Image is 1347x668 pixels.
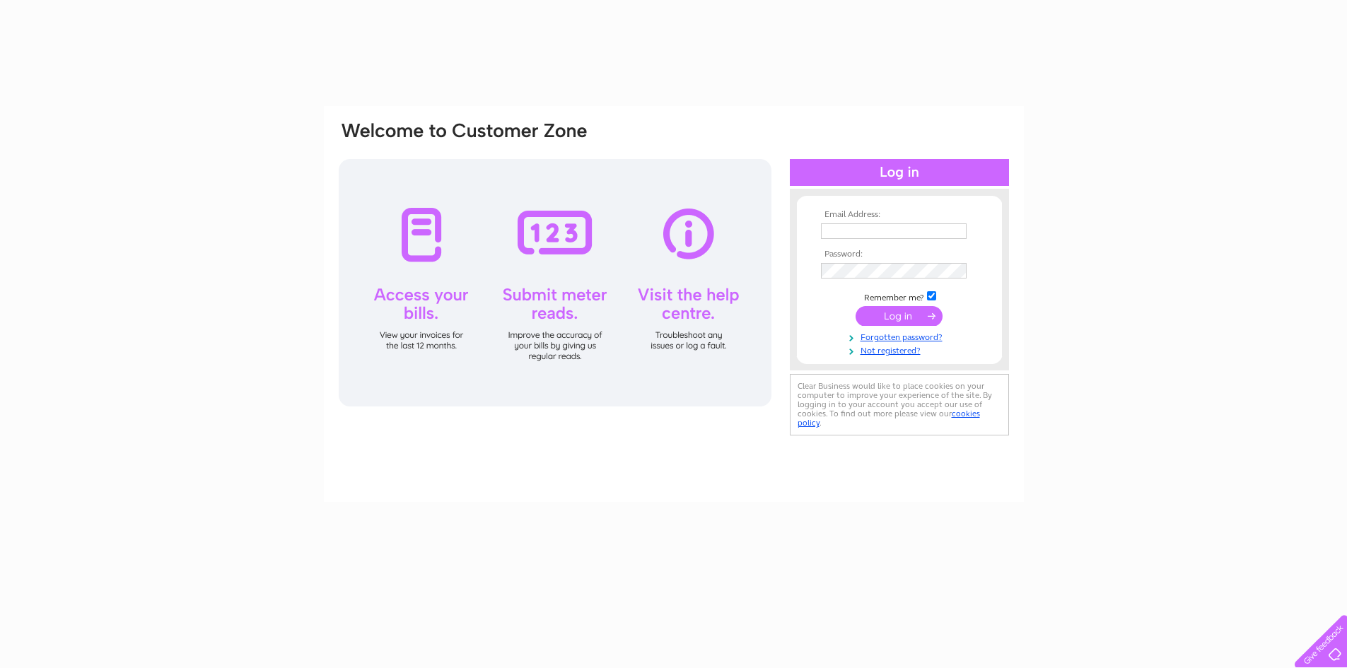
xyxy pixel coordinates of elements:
[817,210,981,220] th: Email Address:
[817,250,981,259] th: Password:
[856,306,943,326] input: Submit
[798,409,980,428] a: cookies policy
[821,329,981,343] a: Forgotten password?
[817,289,981,303] td: Remember me?
[790,374,1009,435] div: Clear Business would like to place cookies on your computer to improve your experience of the sit...
[821,343,981,356] a: Not registered?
